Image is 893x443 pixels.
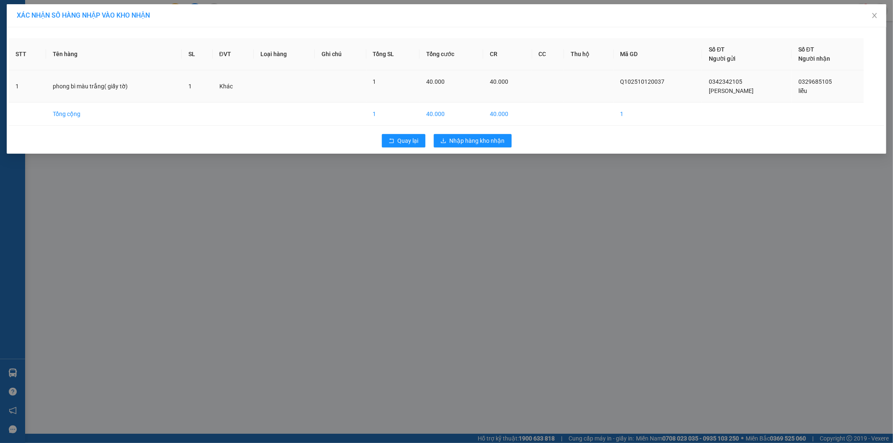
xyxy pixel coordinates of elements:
[366,103,419,126] td: 1
[46,38,182,70] th: Tên hàng
[398,136,419,145] span: Quay lại
[426,78,445,85] span: 40.000
[419,103,483,126] td: 40.000
[798,78,832,85] span: 0329685105
[798,46,814,53] span: Số ĐT
[46,103,182,126] td: Tổng cộng
[188,83,192,90] span: 1
[532,38,564,70] th: CC
[182,38,213,70] th: SL
[213,70,254,103] td: Khác
[9,38,46,70] th: STT
[366,38,419,70] th: Tổng SL
[483,38,532,70] th: CR
[709,88,754,94] span: [PERSON_NAME]
[483,103,532,126] td: 40.000
[863,4,886,28] button: Close
[419,38,483,70] th: Tổng cước
[254,38,315,70] th: Loại hàng
[798,55,830,62] span: Người nhận
[871,12,878,19] span: close
[798,88,807,94] span: liễu
[709,46,725,53] span: Số ĐT
[382,134,425,147] button: rollbackQuay lại
[17,11,150,19] span: XÁC NHẬN SỐ HÀNG NHẬP VÀO KHO NHẬN
[709,55,736,62] span: Người gửi
[373,78,376,85] span: 1
[434,134,512,147] button: downloadNhập hàng kho nhận
[389,138,394,144] span: rollback
[709,78,742,85] span: 0342342105
[9,70,46,103] td: 1
[490,78,508,85] span: 40.000
[450,136,505,145] span: Nhập hàng kho nhận
[440,138,446,144] span: download
[315,38,366,70] th: Ghi chú
[620,78,665,85] span: Q102510120037
[614,103,703,126] td: 1
[213,38,254,70] th: ĐVT
[46,70,182,103] td: phong bì màu trắng( giấy tờ)
[614,38,703,70] th: Mã GD
[564,38,613,70] th: Thu hộ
